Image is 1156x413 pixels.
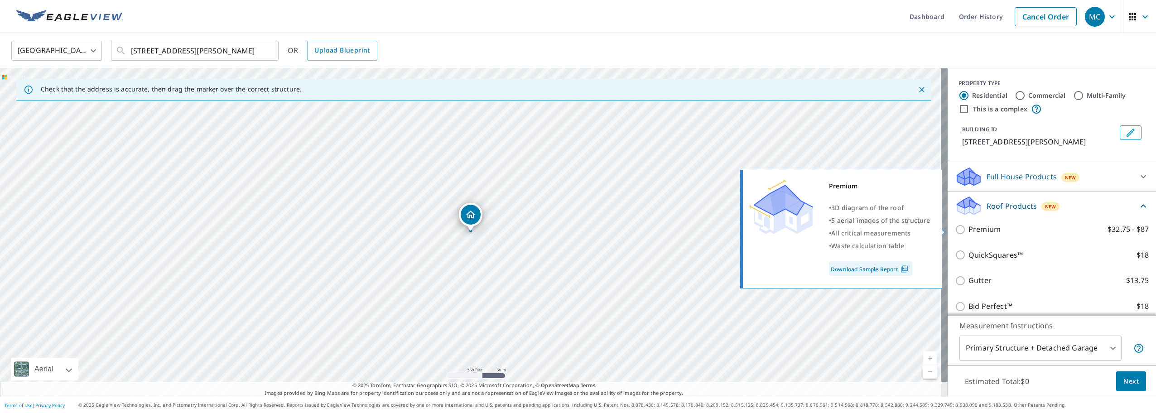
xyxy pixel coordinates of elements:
p: BUILDING ID [962,125,997,133]
p: $18 [1137,301,1149,312]
label: This is a complex [973,105,1027,114]
span: 3D diagram of the roof [831,203,904,212]
p: | [5,403,65,408]
input: Search by address or latitude-longitude [131,38,260,63]
p: QuickSquares™ [968,250,1023,261]
label: Commercial [1028,91,1066,100]
p: $32.75 - $87 [1108,224,1149,235]
p: Gutter [968,275,992,286]
div: • [829,240,930,252]
div: Premium [829,180,930,192]
span: All critical measurements [831,229,910,237]
a: Terms of Use [5,402,33,408]
div: • [829,202,930,214]
div: Full House ProductsNew [955,166,1149,187]
a: Cancel Order [1015,7,1077,26]
p: $18 [1137,250,1149,261]
div: • [829,227,930,240]
a: Upload Blueprint [307,41,377,61]
span: New [1065,174,1076,181]
div: MC [1085,7,1105,27]
p: Measurement Instructions [959,320,1144,331]
a: Download Sample Report [829,261,912,276]
span: New [1045,203,1056,210]
a: Current Level 17, Zoom In [923,351,937,365]
img: Premium [750,180,813,234]
div: PROPERTY TYPE [959,79,1145,87]
div: [GEOGRAPHIC_DATA] [11,38,102,63]
p: Bid Perfect™ [968,301,1012,312]
div: • [829,214,930,227]
a: Privacy Policy [35,402,65,408]
div: Roof ProductsNew [955,195,1149,216]
p: Estimated Total: $0 [958,371,1036,391]
label: Multi-Family [1087,91,1126,100]
p: Premium [968,224,1001,235]
span: Waste calculation table [831,241,904,250]
p: Full House Products [987,171,1057,182]
a: OpenStreetMap [541,382,579,389]
span: © 2025 TomTom, Earthstar Geographics SIO, © 2025 Microsoft Corporation, © [352,382,596,389]
p: [STREET_ADDRESS][PERSON_NAME] [962,136,1116,147]
span: 5 aerial images of the structure [831,216,930,225]
div: Aerial [32,358,56,380]
img: Pdf Icon [898,265,910,273]
img: EV Logo [16,10,123,24]
button: Close [916,84,928,96]
div: Aerial [11,358,78,380]
span: Upload Blueprint [314,45,370,56]
a: Terms [581,382,596,389]
button: Next [1116,371,1146,392]
p: Roof Products [987,201,1037,211]
p: © 2025 Eagle View Technologies, Inc. and Pictometry International Corp. All Rights Reserved. Repo... [78,402,1151,408]
div: OR [288,41,377,61]
div: Dropped pin, building 1, Residential property, 2529 Fulton Rd La Verne, CA 91750 [459,203,482,231]
span: Next [1123,376,1139,387]
p: $13.75 [1126,275,1149,286]
label: Residential [972,91,1007,100]
button: Edit building 1 [1120,125,1142,140]
a: Current Level 17, Zoom Out [923,365,937,379]
div: Primary Structure + Detached Garage [959,336,1122,361]
span: Your report will include the primary structure and a detached garage if one exists. [1133,343,1144,354]
p: Check that the address is accurate, then drag the marker over the correct structure. [41,85,302,93]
